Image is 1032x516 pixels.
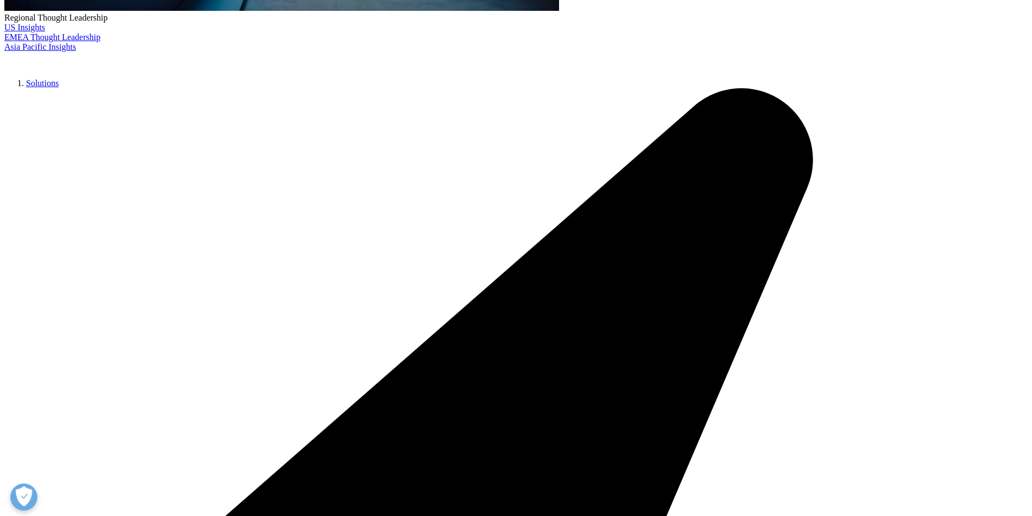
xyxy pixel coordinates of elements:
[4,32,100,42] a: EMEA Thought Leadership
[4,13,1028,23] div: Regional Thought Leadership
[10,484,37,511] button: Open Preferences
[26,79,59,88] a: Solutions
[4,23,45,32] a: US Insights
[4,42,76,51] a: Asia Pacific Insights
[4,52,91,68] img: IQVIA Healthcare Information Technology and Pharma Clinical Research Company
